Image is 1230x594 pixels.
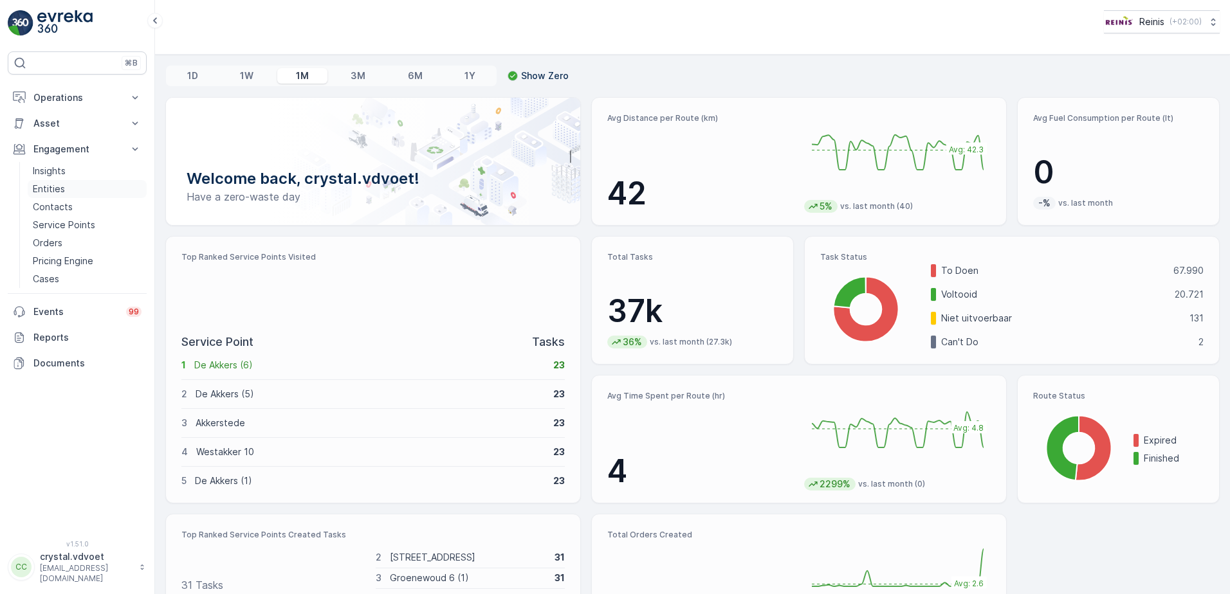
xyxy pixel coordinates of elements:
[840,201,913,212] p: vs. last month (40)
[28,252,147,270] a: Pricing Engine
[1104,15,1134,29] img: Reinis-Logo-Vrijstaand_Tekengebied-1-copy2_aBO4n7j.png
[181,474,187,487] p: 5
[33,305,118,318] p: Events
[28,198,147,216] a: Contacts
[28,162,147,180] a: Insights
[621,336,643,348] p: 36%
[1033,391,1204,401] p: Route Status
[1198,336,1204,348] p: 2
[941,264,1165,277] p: To Doen
[1037,197,1052,210] p: -%
[181,333,253,351] p: Service Point
[607,530,794,540] p: Total Orders Created
[607,292,778,330] p: 37k
[555,571,565,584] p: 31
[1175,288,1204,301] p: 20.721
[187,69,198,82] p: 1D
[553,388,565,401] p: 23
[8,136,147,162] button: Engagement
[33,183,65,195] p: Entities
[181,577,223,593] p: 31 Tasks
[187,189,560,204] p: Have a zero-waste day
[33,165,66,177] p: Insights
[1189,312,1204,325] p: 131
[181,252,565,262] p: Top Ranked Service Points Visited
[33,219,95,231] p: Service Points
[28,216,147,234] a: Service Points
[607,391,794,401] p: Avg Time Spent per Route (hr)
[1033,113,1204,123] p: Avg Fuel Consumption per Route (lt)
[8,325,147,350] a: Reports
[181,417,187,429] p: 3
[196,417,545,429] p: Akkerstede
[28,270,147,288] a: Cases
[553,359,565,372] p: 23
[33,331,142,344] p: Reports
[818,200,834,213] p: 5%
[553,417,565,429] p: 23
[650,337,732,347] p: vs. last month (27.3k)
[196,388,545,401] p: De Akkers (5)
[125,58,138,68] p: ⌘B
[1033,153,1204,192] p: 0
[8,299,147,325] a: Events99
[181,359,186,372] p: 1
[195,474,545,487] p: De Akkers (1)
[8,350,147,376] a: Documents
[376,571,381,584] p: 3
[521,69,569,82] p: Show Zero
[1144,434,1204,447] p: Expired
[33,143,121,156] p: Engagement
[818,478,852,491] p: 2299%
[941,336,1190,348] p: Can't Do
[296,69,309,82] p: 1M
[351,69,365,82] p: 3M
[187,168,560,189] p: Welcome back, crystal.vdvoet!
[8,85,147,111] button: Operations
[408,69,423,82] p: 6M
[858,479,925,489] p: vs. last month (0)
[33,201,73,213] p: Contacts
[181,388,187,401] p: 2
[607,113,794,123] p: Avg Distance per Route (km)
[8,540,147,548] span: v 1.51.0
[11,557,32,577] div: CC
[607,174,794,213] p: 42
[37,10,93,36] img: logo_light-DOdMpM7g.png
[1173,264,1204,277] p: 67.990
[607,452,794,491] p: 4
[390,571,546,584] p: Groenewoud 6 (1)
[1139,15,1164,28] p: Reinis
[1144,452,1204,465] p: Finished
[28,234,147,252] a: Orders
[28,180,147,198] a: Entities
[40,563,133,584] p: [EMAIL_ADDRESS][DOMAIN_NAME]
[33,237,62,249] p: Orders
[33,117,121,130] p: Asset
[376,551,381,564] p: 2
[607,252,778,262] p: Total Tasks
[1058,198,1113,208] p: vs. last month
[240,69,253,82] p: 1W
[532,333,565,351] p: Tasks
[941,312,1181,325] p: Niet uitvoerbaar
[181,446,188,458] p: 4
[181,530,565,540] p: Top Ranked Service Points Created Tasks
[196,446,545,458] p: Westakker 10
[33,273,59,285] p: Cases
[33,357,142,370] p: Documents
[40,550,133,563] p: crystal.vdvoet
[8,111,147,136] button: Asset
[1104,10,1220,33] button: Reinis(+02:00)
[555,551,565,564] p: 31
[553,474,565,487] p: 23
[820,252,1204,262] p: Task Status
[8,10,33,36] img: logo
[1170,17,1202,27] p: ( +02:00 )
[8,550,147,584] button: CCcrystal.vdvoet[EMAIL_ADDRESS][DOMAIN_NAME]
[464,69,475,82] p: 1Y
[941,288,1166,301] p: Voltooid
[33,255,93,267] p: Pricing Engine
[194,359,545,372] p: De Akkers (6)
[129,307,139,317] p: 99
